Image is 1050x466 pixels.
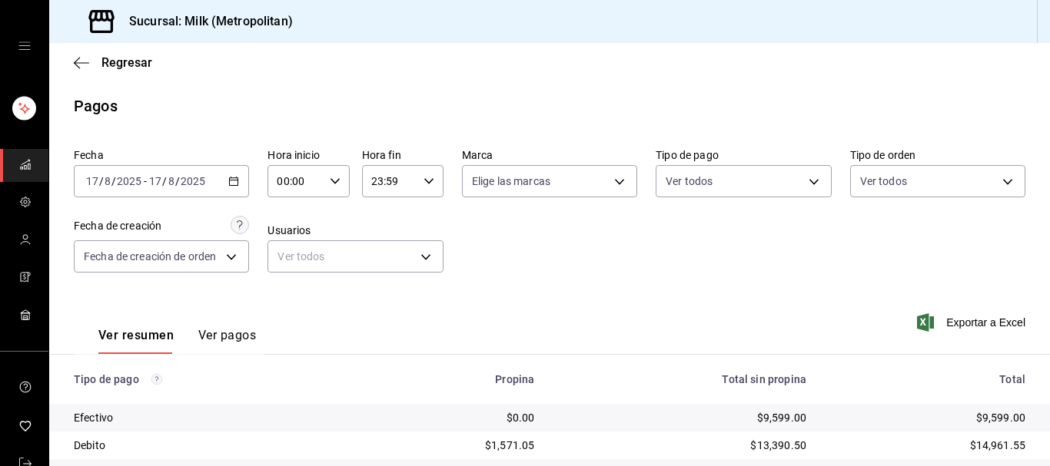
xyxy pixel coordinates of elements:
div: navigation tabs [98,328,256,354]
span: Ver todos [666,174,713,189]
div: $9,599.00 [559,410,806,425]
div: $14,961.55 [831,438,1025,453]
span: / [99,175,104,187]
input: -- [104,175,111,187]
span: Ver todos [860,174,907,189]
span: Fecha de creación de orden [84,249,216,264]
label: Hora fin [362,150,444,160]
span: Regresar [101,55,152,70]
div: $13,390.50 [559,438,806,453]
div: $1,571.05 [374,438,535,453]
label: Tipo de pago [656,150,831,160]
span: - [144,175,147,187]
label: Tipo de orden [850,150,1025,160]
div: Efectivo [74,410,350,425]
svg: Los pagos realizados con Pay y otras terminales son montos brutos. [151,374,162,385]
button: Exportar a Excel [920,313,1025,332]
button: Ver pagos [198,328,256,354]
div: Ver todos [267,240,443,273]
span: / [162,175,167,187]
h3: Sucursal: Milk (Metropolitan) [117,12,293,31]
div: Propina [374,373,535,385]
button: Ver resumen [98,328,174,354]
input: ---- [116,175,142,187]
input: -- [148,175,162,187]
div: $0.00 [374,410,535,425]
div: Tipo de pago [74,373,350,385]
span: / [111,175,116,187]
span: / [175,175,180,187]
div: $9,599.00 [831,410,1025,425]
div: Pagos [74,94,118,117]
label: Hora inicio [267,150,349,160]
label: Marca [462,150,637,160]
div: Debito [74,438,350,453]
input: -- [168,175,175,187]
span: Elige las marcas [472,174,550,189]
div: Total [831,373,1025,385]
input: -- [85,175,99,187]
div: Total sin propina [559,373,806,385]
div: Fecha de creación [74,218,161,234]
label: Usuarios [267,225,443,236]
button: open drawer [18,40,31,52]
input: ---- [180,175,206,187]
label: Fecha [74,150,249,160]
button: Regresar [74,55,152,70]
